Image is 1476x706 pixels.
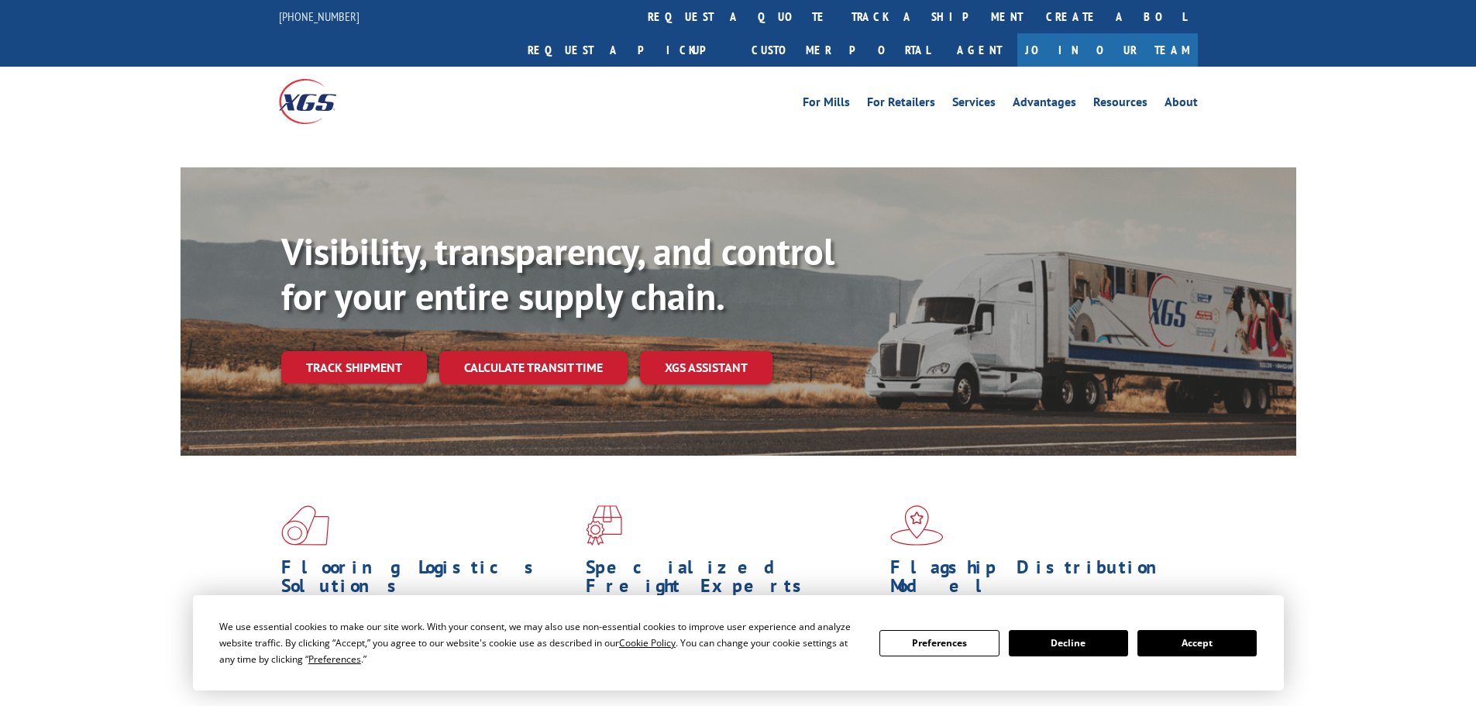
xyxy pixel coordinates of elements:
[952,96,996,113] a: Services
[867,96,935,113] a: For Retailers
[279,9,360,24] a: [PHONE_NUMBER]
[1013,96,1076,113] a: Advantages
[1017,33,1198,67] a: Join Our Team
[879,630,999,656] button: Preferences
[193,595,1284,691] div: Cookie Consent Prompt
[803,96,850,113] a: For Mills
[281,351,427,384] a: Track shipment
[740,33,941,67] a: Customer Portal
[1137,630,1257,656] button: Accept
[640,351,772,384] a: XGS ASSISTANT
[516,33,740,67] a: Request a pickup
[219,618,861,667] div: We use essential cookies to make our site work. With your consent, we may also use non-essential ...
[439,351,628,384] a: Calculate transit time
[890,505,944,546] img: xgs-icon-flagship-distribution-model-red
[619,636,676,649] span: Cookie Policy
[281,558,574,603] h1: Flooring Logistics Solutions
[308,653,361,666] span: Preferences
[941,33,1017,67] a: Agent
[1093,96,1147,113] a: Resources
[1009,630,1128,656] button: Decline
[586,505,622,546] img: xgs-icon-focused-on-flooring-red
[281,227,834,320] b: Visibility, transparency, and control for your entire supply chain.
[586,558,879,603] h1: Specialized Freight Experts
[281,505,329,546] img: xgs-icon-total-supply-chain-intelligence-red
[890,558,1183,603] h1: Flagship Distribution Model
[1165,96,1198,113] a: About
